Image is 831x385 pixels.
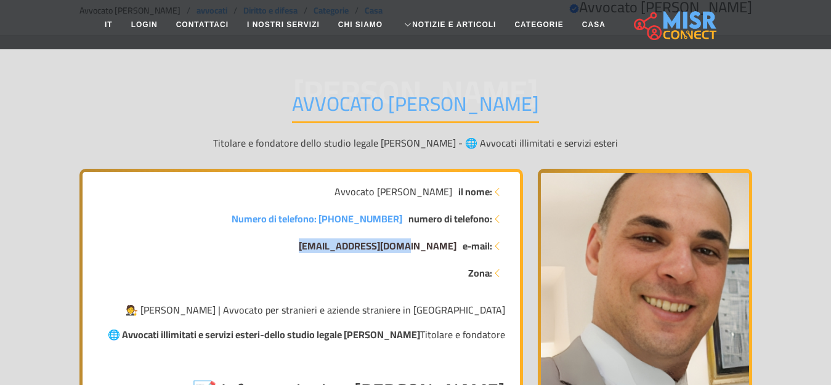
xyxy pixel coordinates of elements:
font: e-mail: [463,237,492,255]
font: IT [105,20,113,29]
font: il nome: [458,182,492,201]
a: I nostri servizi [238,13,329,36]
font: Zona: [468,264,492,282]
font: I nostri servizi [247,20,320,29]
font: Casa [582,20,606,29]
a: [EMAIL_ADDRESS][DOMAIN_NAME] [299,238,456,253]
a: Casa [573,13,615,36]
a: Chi siamo [329,13,392,36]
font: numero di telefono: [408,209,492,228]
font: Contattaci [176,20,229,29]
a: Categorie [505,13,572,36]
font: Chi siamo [338,20,383,29]
font: Notizie e articoli [412,20,496,29]
font: 🧑‍⚖️ [PERSON_NAME] | Avvocato per stranieri e aziende straniere in [GEOGRAPHIC_DATA] [126,301,505,319]
font: Categorie [514,20,563,29]
img: main.misr_connect [634,9,716,40]
font: 🌐 Avvocati illimitati e servizi esteri [108,325,260,344]
font: Login [131,20,158,29]
font: dello studio legale [PERSON_NAME] [264,325,420,344]
font: Titolare e fondatore dello studio legale [PERSON_NAME] - 🌐 Avvocati illimitati e servizi esteri [213,134,618,152]
a: Notizie e articoli [392,13,505,36]
a: Contattaci [167,13,238,36]
font: Titolare e fondatore [420,325,505,344]
a: Login [122,13,167,36]
font: [PERSON_NAME] [293,62,538,122]
font: - [260,325,264,344]
font: Numero di telefono: [PHONE_NUMBER] [232,209,402,228]
font: Avvocato [PERSON_NAME] [292,85,539,122]
font: [EMAIL_ADDRESS][DOMAIN_NAME] [299,237,456,255]
a: IT [95,13,122,36]
a: Numero di telefono: [PHONE_NUMBER] [232,211,402,226]
font: Avvocato [PERSON_NAME] [334,182,452,201]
